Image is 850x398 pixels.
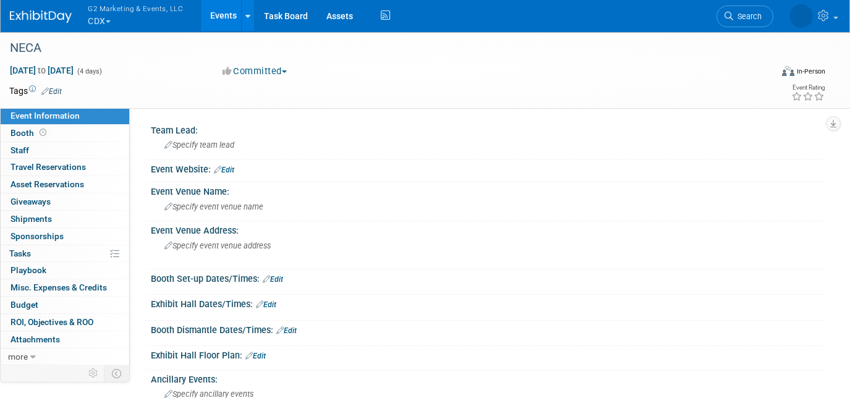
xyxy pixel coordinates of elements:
div: Booth Dismantle Dates/Times: [151,321,825,337]
span: to [36,66,48,75]
div: Event Rating [791,85,825,91]
span: Asset Reservations [11,179,84,189]
a: Edit [214,166,234,174]
a: Asset Reservations [1,176,129,193]
a: Booth [1,125,129,142]
a: Edit [41,87,62,96]
span: Sponsorships [11,231,64,241]
a: Playbook [1,262,129,279]
a: Giveaways [1,193,129,210]
a: ROI, Objectives & ROO [1,314,129,331]
button: Committed [218,65,292,78]
td: Tags [9,85,62,97]
div: Exhibit Hall Dates/Times: [151,295,825,311]
img: Laine Butler [789,4,813,28]
a: Search [716,6,773,27]
a: Edit [263,275,283,284]
span: Booth not reserved yet [37,128,49,137]
div: Exhibit Hall Floor Plan: [151,346,825,362]
span: more [8,352,28,362]
div: Event Format [705,64,825,83]
span: Search [733,12,762,21]
div: Event Venue Address: [151,221,825,237]
span: Misc. Expenses & Credits [11,282,107,292]
span: Specify team lead [164,140,234,150]
div: Booth Set-up Dates/Times: [151,269,825,286]
a: Attachments [1,331,129,348]
a: Event Information [1,108,129,124]
span: (4 days) [76,67,102,75]
div: NECA [6,37,756,59]
span: Tasks [9,248,31,258]
span: Travel Reservations [11,162,86,172]
a: Budget [1,297,129,313]
div: Event Website: [151,160,825,176]
span: G2 Marketing & Events, LLC [88,2,183,15]
div: Team Lead: [151,121,825,137]
img: ExhibitDay [10,11,72,23]
span: Attachments [11,334,60,344]
a: Sponsorships [1,228,129,245]
span: Playbook [11,265,46,275]
td: Toggle Event Tabs [104,365,130,381]
a: Staff [1,142,129,159]
a: Tasks [1,245,129,262]
span: Budget [11,300,38,310]
span: Shipments [11,214,52,224]
span: Giveaways [11,197,51,206]
span: [DATE] [DATE] [9,65,74,76]
span: Staff [11,145,29,155]
img: Format-Inperson.png [782,66,794,76]
span: Event Information [11,111,80,121]
span: Booth [11,128,49,138]
a: Misc. Expenses & Credits [1,279,129,296]
a: Travel Reservations [1,159,129,176]
a: Edit [245,352,266,360]
div: Event Venue Name: [151,182,825,198]
a: Shipments [1,211,129,227]
div: In-Person [796,67,825,76]
div: Ancillary Events: [151,370,825,386]
a: more [1,349,129,365]
td: Personalize Event Tab Strip [83,365,104,381]
span: ROI, Objectives & ROO [11,317,93,327]
span: Specify event venue name [164,202,263,211]
span: Specify event venue address [164,241,271,250]
a: Edit [276,326,297,335]
a: Edit [256,300,276,309]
